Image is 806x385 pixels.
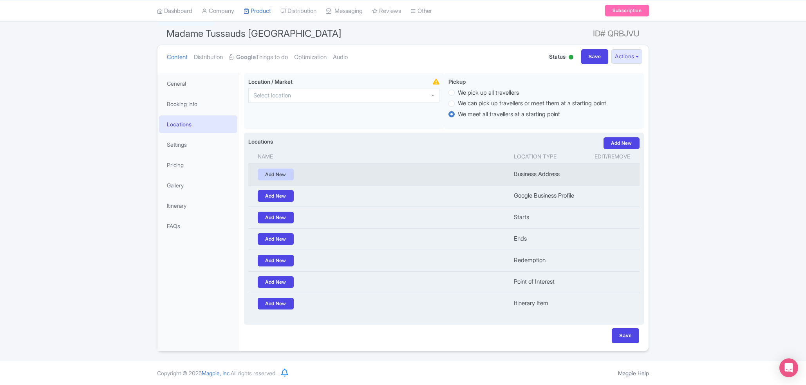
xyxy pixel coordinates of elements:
label: Locations [248,137,273,146]
a: Add New [258,169,294,180]
a: Add New [258,190,294,202]
a: Add New [258,233,294,245]
a: GoogleThings to do [229,45,288,70]
label: We can pick up travellers or meet them at a starting point [458,99,606,108]
a: Add New [258,298,294,309]
td: Itinerary Item [509,293,585,314]
strong: Google [236,53,256,62]
span: Magpie, Inc. [202,370,231,376]
td: Redemption [509,250,585,271]
div: Copyright © 2025 All rights reserved. [152,369,281,377]
a: General [159,75,237,92]
a: Content [167,45,188,70]
a: Magpie Help [618,370,649,376]
span: Madame Tussauds [GEOGRAPHIC_DATA] [166,28,342,39]
th: Location type [509,149,585,164]
a: Distribution [194,45,223,70]
a: Audio [333,45,348,70]
td: Business Address [509,164,585,185]
span: Pickup [448,78,466,85]
div: Open Intercom Messenger [779,358,798,377]
a: Booking Info [159,95,237,113]
a: Gallery [159,176,237,194]
th: Name [248,149,509,164]
a: Add New [258,255,294,266]
th: Edit/Remove [585,149,640,164]
a: Pricing [159,156,237,174]
td: Google Business Profile [509,185,585,207]
td: Point of Interest [509,271,585,293]
input: Save [612,328,639,343]
a: Settings [159,136,237,153]
a: Subscription [605,5,649,16]
span: Location / Market [248,78,293,85]
span: ID# QRBJVU [593,26,640,41]
a: Add New [258,276,294,288]
td: Ends [509,228,585,250]
a: Itinerary [159,197,237,214]
span: Status [549,52,566,61]
input: Select location [253,92,296,99]
a: Add New [604,137,640,149]
div: Active [567,52,575,64]
label: We pick up all travellers [458,88,519,97]
a: Locations [159,115,237,133]
label: We meet all travellers at a starting point [458,110,560,119]
td: Starts [509,207,585,228]
a: Optimization [294,45,327,70]
a: Add New [258,212,294,223]
input: Save [581,49,609,64]
button: Actions [611,49,642,64]
a: FAQs [159,217,237,235]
